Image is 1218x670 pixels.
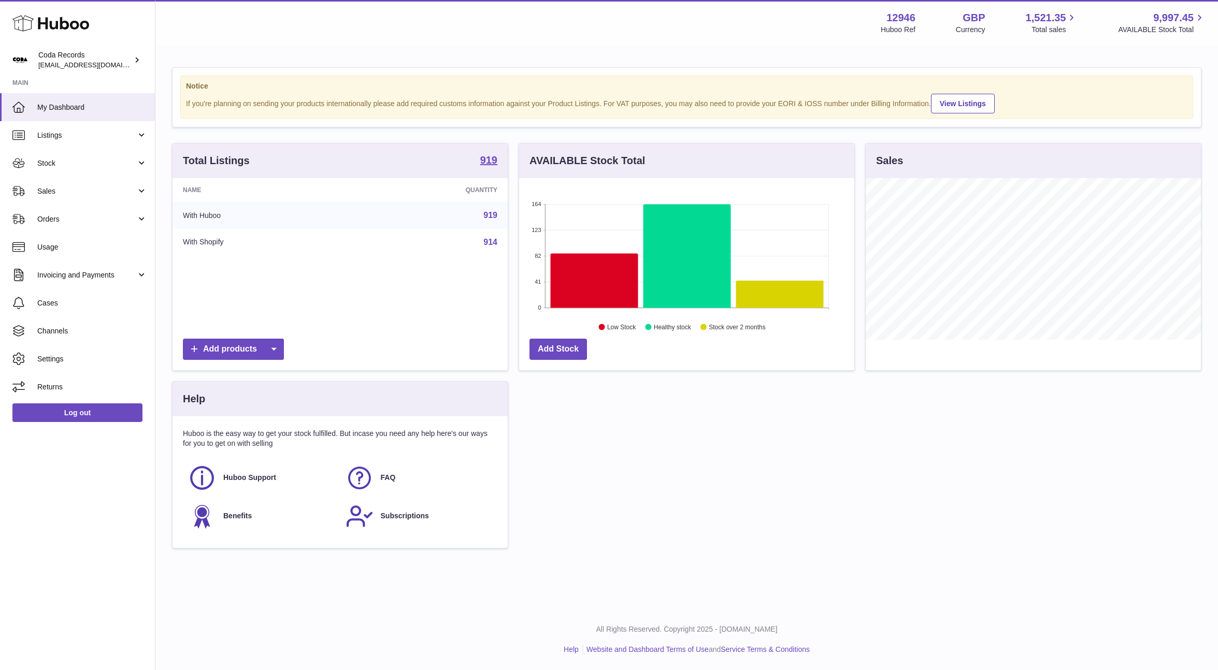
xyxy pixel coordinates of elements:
span: Benefits [223,511,252,521]
a: Website and Dashboard Terms of Use [586,645,709,653]
span: Settings [37,354,147,364]
a: 9,997.45 AVAILABLE Stock Total [1118,11,1206,35]
span: FAQ [381,473,396,483]
text: Healthy stock [654,324,692,331]
span: AVAILABLE Stock Total [1118,25,1206,35]
img: haz@pcatmedia.com [12,52,28,68]
span: My Dashboard [37,103,147,112]
p: All Rights Reserved. Copyright 2025 - [DOMAIN_NAME] [164,624,1210,634]
a: Help [564,645,579,653]
strong: GBP [963,11,985,25]
span: Stock [37,158,136,168]
text: 164 [532,201,541,207]
li: and [583,645,810,654]
span: Usage [37,242,147,252]
span: Orders [37,214,136,224]
a: Add Stock [529,339,587,360]
strong: 919 [480,155,497,165]
text: 123 [532,227,541,233]
th: Name [173,178,353,202]
a: 919 [480,155,497,167]
span: Cases [37,298,147,308]
text: 82 [535,253,541,259]
th: Quantity [353,178,508,202]
span: Subscriptions [381,511,429,521]
a: Subscriptions [346,502,493,530]
a: Benefits [188,502,335,530]
a: Add products [183,339,284,360]
a: 1,521.35 Total sales [1026,11,1078,35]
a: 919 [483,211,497,220]
h3: Sales [876,154,903,168]
div: Huboo Ref [881,25,915,35]
span: Returns [37,382,147,392]
a: Log out [12,403,142,422]
strong: Notice [186,81,1187,91]
h3: Help [183,392,205,406]
span: Sales [37,186,136,196]
h3: AVAILABLE Stock Total [529,154,645,168]
span: Channels [37,326,147,336]
span: 9,997.45 [1153,11,1194,25]
td: With Huboo [173,202,353,229]
a: FAQ [346,464,493,492]
a: Service Terms & Conditions [721,645,810,653]
strong: 12946 [886,11,915,25]
a: 914 [483,238,497,246]
div: Coda Records [38,50,132,70]
text: 0 [538,304,541,311]
text: 41 [535,279,541,285]
a: Huboo Support [188,464,335,492]
div: If you're planning on sending your products internationally please add required customs informati... [186,92,1187,113]
h3: Total Listings [183,154,250,168]
span: Invoicing and Payments [37,270,136,280]
span: [EMAIL_ADDRESS][DOMAIN_NAME] [38,61,152,69]
span: Total sales [1031,25,1078,35]
a: View Listings [931,94,995,113]
p: Huboo is the easy way to get your stock fulfilled. But incase you need any help here's our ways f... [183,429,497,448]
div: Currency [956,25,985,35]
text: Stock over 2 months [709,324,765,331]
span: Huboo Support [223,473,276,483]
text: Low Stock [607,324,636,331]
td: With Shopify [173,229,353,256]
span: Listings [37,130,136,140]
span: 1,521.35 [1026,11,1066,25]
